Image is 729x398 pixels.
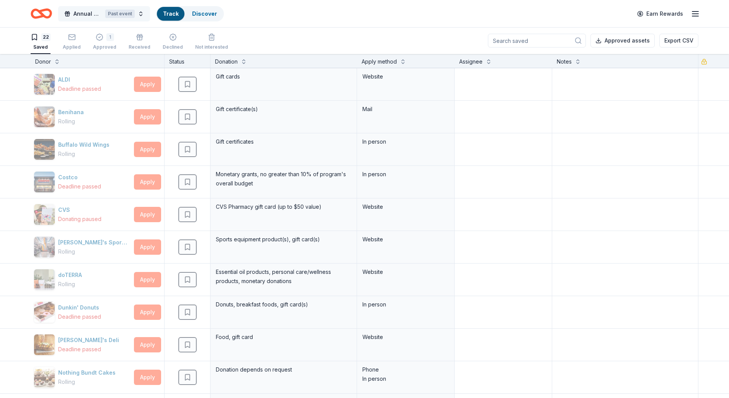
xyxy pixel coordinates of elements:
button: Image for Jason's Deli[PERSON_NAME]'s DeliDeadline passed [34,334,131,355]
div: Donation depends on request [215,364,352,375]
div: Donuts, breakfast foods, gift card(s) [215,299,352,310]
div: Received [129,44,150,50]
div: Sports equipment product(s), gift card(s) [215,234,352,245]
div: 22 [41,33,51,41]
button: Image for CostcoCostcoDeadline passed [34,171,131,193]
button: Image for ALDI ALDIDeadline passed [34,74,131,95]
div: Status [165,54,210,68]
button: 22Saved [31,30,51,54]
span: Annual Conference [73,9,102,18]
div: Donation [215,57,238,66]
div: Donor [35,57,51,66]
div: Approved [93,44,116,50]
button: Declined [163,30,183,54]
div: In person [362,137,449,146]
div: Not interested [195,44,228,50]
div: Website [362,235,449,244]
input: Search saved [488,34,586,47]
div: Gift certificate(s) [215,104,352,115]
button: 1Approved [93,30,116,54]
button: Approved assets [590,34,655,47]
div: Phone [362,365,449,374]
a: Track [163,10,178,17]
div: Website [362,72,449,81]
button: Image for CVSCVSDonating paused [34,204,131,225]
button: Image for Buffalo Wild WingsBuffalo Wild WingsRolling [34,139,131,160]
div: Gift certificates [215,136,352,147]
div: Applied [63,44,81,50]
div: Mail [362,105,449,114]
div: In person [362,170,449,179]
button: Received [129,30,150,54]
button: Not interested [195,30,228,54]
button: Image for BenihanaBenihanaRolling [34,106,131,128]
div: 1 [106,33,114,41]
div: Website [362,267,449,277]
div: Monetary grants, no greater than 10% of program's overall budget [215,169,352,189]
div: Declined [163,44,183,50]
button: Image for Dick's Sporting Goods[PERSON_NAME]'s Sporting GoodsRolling [34,236,131,258]
button: Export CSV [659,34,698,47]
div: Essential oil products, personal care/wellness products, monetary donations [215,267,352,287]
button: TrackDiscover [156,6,224,21]
button: Image for Dunkin' DonutsDunkin' DonutsDeadline passed [34,301,131,323]
div: Website [362,202,449,211]
button: Annual ConferencePast event [58,6,150,21]
a: Earn Rewards [633,7,688,21]
div: Notes [557,57,572,66]
div: Gift cards [215,71,352,82]
div: In person [362,374,449,383]
button: Image for Nothing Bundt CakesNothing Bundt CakesRolling [34,367,131,388]
div: CVS Pharmacy gift card (up to $50 value) [215,201,352,212]
a: Home [31,5,52,23]
div: Saved [31,44,51,50]
div: Website [362,332,449,342]
div: In person [362,300,449,309]
div: Apply method [362,57,397,66]
div: Food, gift card [215,332,352,342]
button: Image for doTERRAdoTERRARolling [34,269,131,290]
a: Discover [192,10,217,17]
button: Applied [63,30,81,54]
div: Past event [105,10,135,18]
div: Assignee [459,57,483,66]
